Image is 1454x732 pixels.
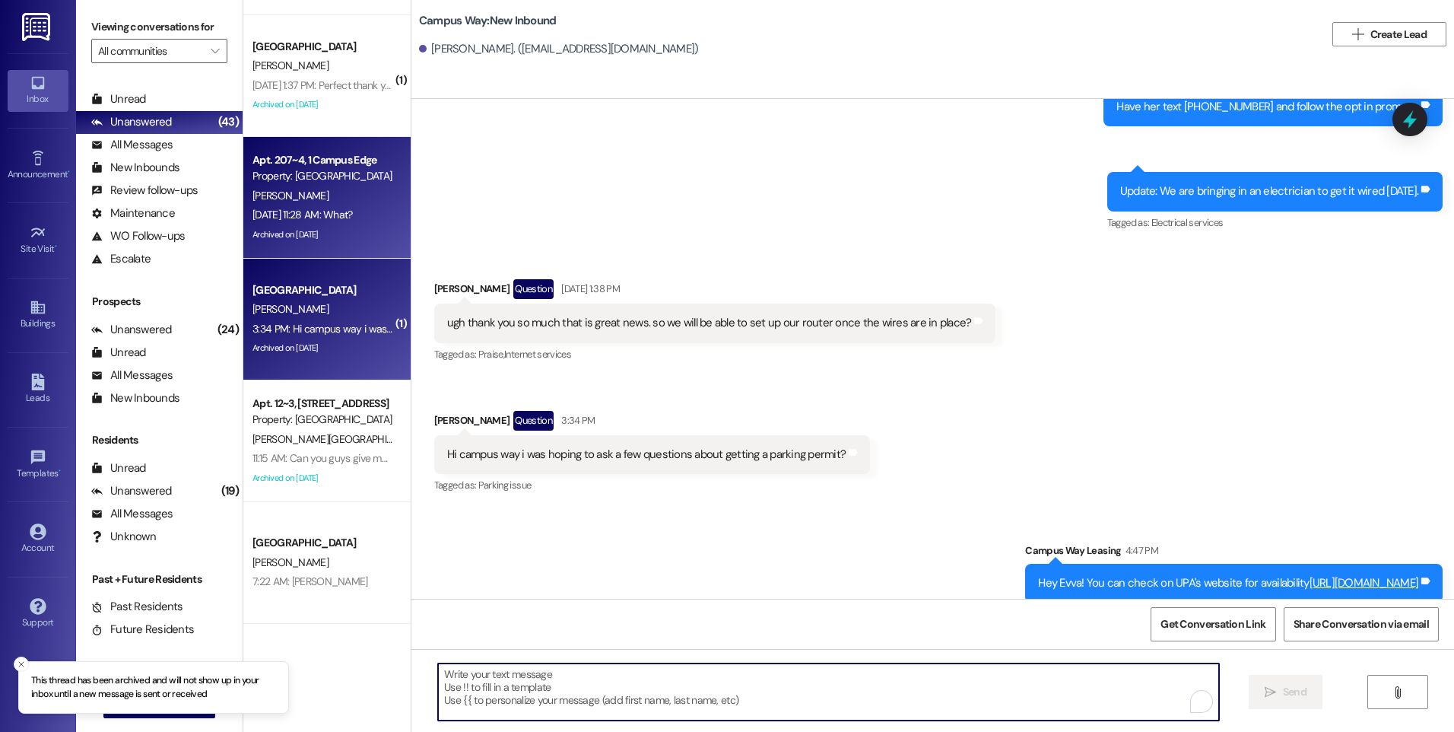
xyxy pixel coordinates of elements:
div: WO Follow-ups [91,228,185,244]
span: [PERSON_NAME] [252,189,329,202]
i:  [1265,686,1276,699]
div: Review follow-ups [91,183,198,199]
div: Unread [91,345,146,361]
span: • [59,466,61,476]
button: Get Conversation Link [1151,607,1275,641]
div: (19) [217,479,243,503]
div: Hi campus way i was hoping to ask a few questions about getting a parking permit? [447,447,846,463]
div: 3:34 PM [557,412,595,428]
div: Tagged as: [434,474,870,496]
div: New Inbounds [91,160,179,176]
div: [PERSON_NAME] [434,411,870,435]
div: Question [513,279,554,298]
div: Hey Evva! You can check on UPA's website for availability [1038,575,1418,591]
div: Question [513,411,554,430]
a: Account [8,519,68,560]
div: Escalate [91,251,151,267]
div: 7:22 AM: [PERSON_NAME] [252,574,368,588]
i:  [1352,28,1364,40]
div: All Messages [91,368,173,384]
div: Archived on [DATE] [251,339,395,358]
div: ugh thank you so much that is great news. so we will be able to set up our router once the wires ... [447,315,972,331]
div: Future Residents [91,622,194,638]
div: [GEOGRAPHIC_DATA] [252,535,393,551]
span: [PERSON_NAME] [252,59,329,72]
div: Apt. 12~3, [STREET_ADDRESS] [252,396,393,412]
a: Site Visit • [8,220,68,261]
span: Praise , [478,348,504,361]
div: 3:34 PM: Hi campus way i was hoping to ask a few questions about getting a parking permit? [252,322,662,336]
div: Prospects [76,294,243,310]
button: Create Lead [1332,22,1446,46]
i:  [1392,686,1403,699]
a: [URL][DOMAIN_NAME] [1310,575,1419,590]
div: Tagged as: [1107,212,1443,234]
span: Electrical services [1151,216,1224,229]
div: [PERSON_NAME]. ([EMAIL_ADDRESS][DOMAIN_NAME]) [419,41,699,57]
span: • [55,241,57,252]
div: Unread [91,91,146,107]
a: Templates • [8,444,68,485]
div: Apt. 207~4, 1 Campus Edge [252,152,393,168]
span: Create Lead [1370,27,1427,43]
div: Maintenance [91,205,175,221]
div: Archived on [DATE] [251,469,395,488]
a: Inbox [8,70,68,111]
div: Property: [GEOGRAPHIC_DATA] [252,168,393,184]
div: Past + Future Residents [76,571,243,587]
div: Property: [GEOGRAPHIC_DATA] [252,412,393,428]
i:  [211,45,219,57]
button: Share Conversation via email [1284,607,1439,641]
button: Close toast [14,657,29,672]
div: [DATE] 1:37 PM: Perfect thank you! I just registered. [252,78,470,92]
div: New Inbounds [91,390,179,406]
div: [GEOGRAPHIC_DATA] [252,39,393,55]
img: ResiDesk Logo [22,13,53,41]
span: [PERSON_NAME] [252,555,329,569]
div: Update: We are bringing in an electrician to get it wired [DATE]. [1120,183,1418,199]
div: Unanswered [91,322,172,338]
div: [PERSON_NAME] [434,279,996,304]
div: [GEOGRAPHIC_DATA] [252,282,393,298]
div: Past Residents [91,599,183,615]
a: Leads [8,369,68,410]
div: Residents [76,432,243,448]
label: Viewing conversations for [91,15,227,39]
span: Get Conversation Link [1160,616,1265,632]
a: Support [8,594,68,635]
a: Buildings [8,294,68,336]
span: Share Conversation via email [1294,616,1429,632]
button: Send [1249,675,1322,709]
span: Internet services [504,348,571,361]
div: (43) [214,110,243,134]
div: Unanswered [91,114,172,130]
input: All communities [98,39,203,63]
div: Campus Way Leasing [1025,543,1443,564]
div: Unread [91,460,146,476]
span: [PERSON_NAME] [252,302,329,316]
div: Archived on [DATE] [251,95,395,114]
span: Parking issue [478,479,532,492]
div: [DATE] 1:38 PM [557,281,620,297]
b: Campus Way: New Inbound [419,13,557,29]
div: Tagged as: [434,343,996,365]
div: Unknown [91,529,156,545]
span: Send [1283,684,1306,700]
p: This thread has been archived and will not show up in your inbox until a new message is sent or r... [31,674,276,701]
div: All Messages [91,506,173,522]
div: 4:47 PM [1122,543,1158,559]
span: [PERSON_NAME][GEOGRAPHIC_DATA] [252,432,425,446]
textarea: To enrich screen reader interactions, please activate Accessibility in Grammarly extension settings [438,664,1218,721]
div: 11:15 AM: Can you guys give me a call when you have a sec? [252,451,513,465]
div: [DATE] 11:28 AM: What? [252,208,353,221]
div: Unanswered [91,483,172,499]
span: • [68,167,70,177]
div: Archived on [DATE] [251,225,395,244]
div: All Messages [91,137,173,153]
div: Have her text [PHONE_NUMBER] and follow the opt in prompts. [1116,99,1418,115]
div: (24) [214,318,243,342]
